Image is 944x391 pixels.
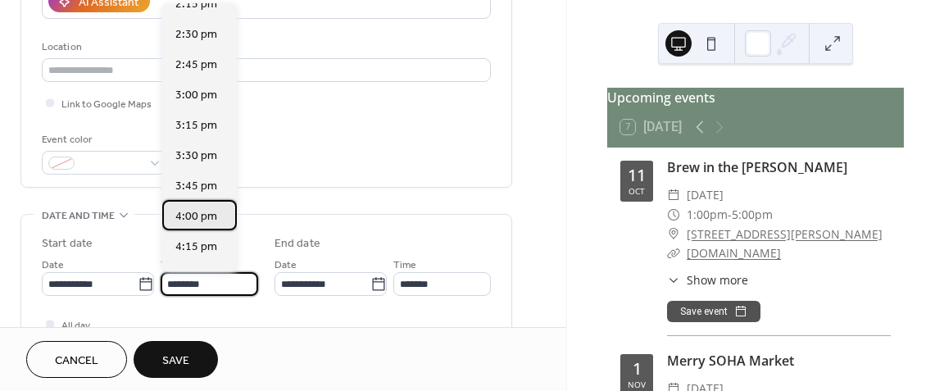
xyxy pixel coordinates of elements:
span: Link to Google Maps [61,96,152,113]
span: Date [42,257,64,274]
div: ​ [667,205,680,225]
span: All day [61,317,90,334]
a: [DOMAIN_NAME] [687,245,781,261]
div: Location [42,39,488,56]
span: 4:15 pm [175,239,217,256]
span: Show more [687,271,748,289]
div: ​ [667,225,680,244]
span: Time [161,257,184,274]
span: 1:00pm [687,205,728,225]
span: 4:30 pm [175,269,217,286]
div: Oct [629,187,645,195]
span: 3:30 pm [175,148,217,165]
span: 2:30 pm [175,26,217,43]
span: - [728,205,732,225]
div: Upcoming events [607,88,904,107]
span: 2:45 pm [175,57,217,74]
span: 3:00 pm [175,87,217,104]
span: Date [275,257,297,274]
span: Cancel [55,352,98,370]
button: Save [134,341,218,378]
span: 5:00pm [732,205,773,225]
button: ​Show more [667,271,748,289]
div: ​ [667,243,680,263]
span: Time [393,257,416,274]
div: 1 [633,361,642,377]
span: 3:45 pm [175,178,217,195]
span: [DATE] [687,185,724,205]
a: Merry SOHA Market [667,352,794,370]
div: Nov [628,380,646,389]
span: Date and time [42,207,115,225]
span: 3:15 pm [175,117,217,134]
a: [STREET_ADDRESS][PERSON_NAME] [687,225,883,244]
button: Save event [667,301,760,322]
button: Cancel [26,341,127,378]
div: ​ [667,185,680,205]
div: ​ [667,271,680,289]
a: Brew in the [PERSON_NAME] [667,158,847,176]
div: Start date [42,235,93,252]
div: Event color [42,131,165,148]
span: Save [162,352,189,370]
span: 4:00 pm [175,208,217,225]
div: End date [275,235,320,252]
div: 11 [628,167,646,184]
